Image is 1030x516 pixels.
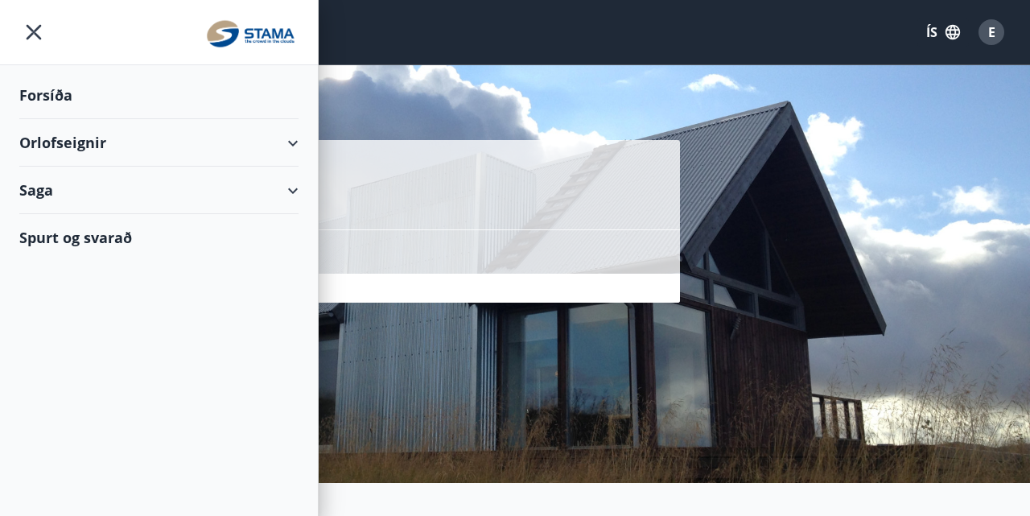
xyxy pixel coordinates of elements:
div: Orlofseignir [19,119,299,167]
span: E [988,23,995,41]
div: Spurt og svarað [19,214,299,261]
div: Saga [19,167,299,214]
img: union_logo [202,18,299,50]
div: Forsíða [19,72,299,119]
button: ÍS [917,18,969,47]
button: menu [19,18,48,47]
button: E [972,13,1011,52]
